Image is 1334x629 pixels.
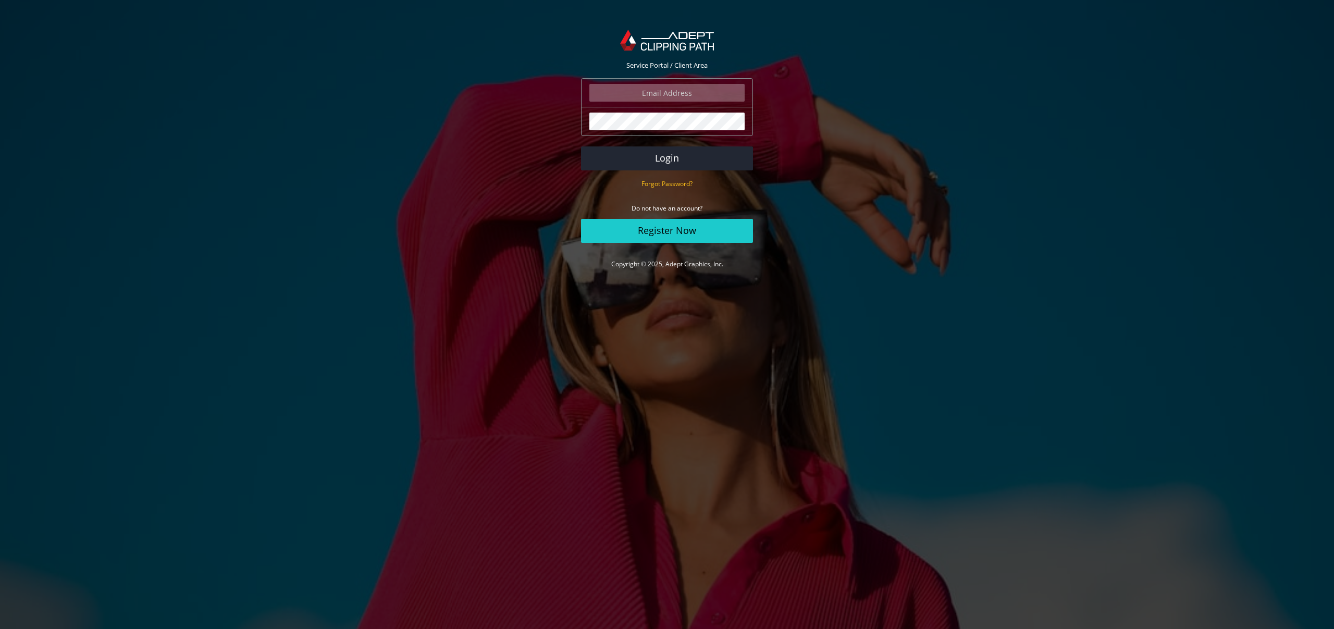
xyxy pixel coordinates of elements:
[620,30,713,51] img: Adept Graphics
[632,204,702,213] small: Do not have an account?
[589,84,745,102] input: Email Address
[581,219,753,243] a: Register Now
[611,260,723,268] a: Copyright © 2025, Adept Graphics, Inc.
[641,179,693,188] a: Forgot Password?
[581,146,753,170] button: Login
[626,60,708,70] span: Service Portal / Client Area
